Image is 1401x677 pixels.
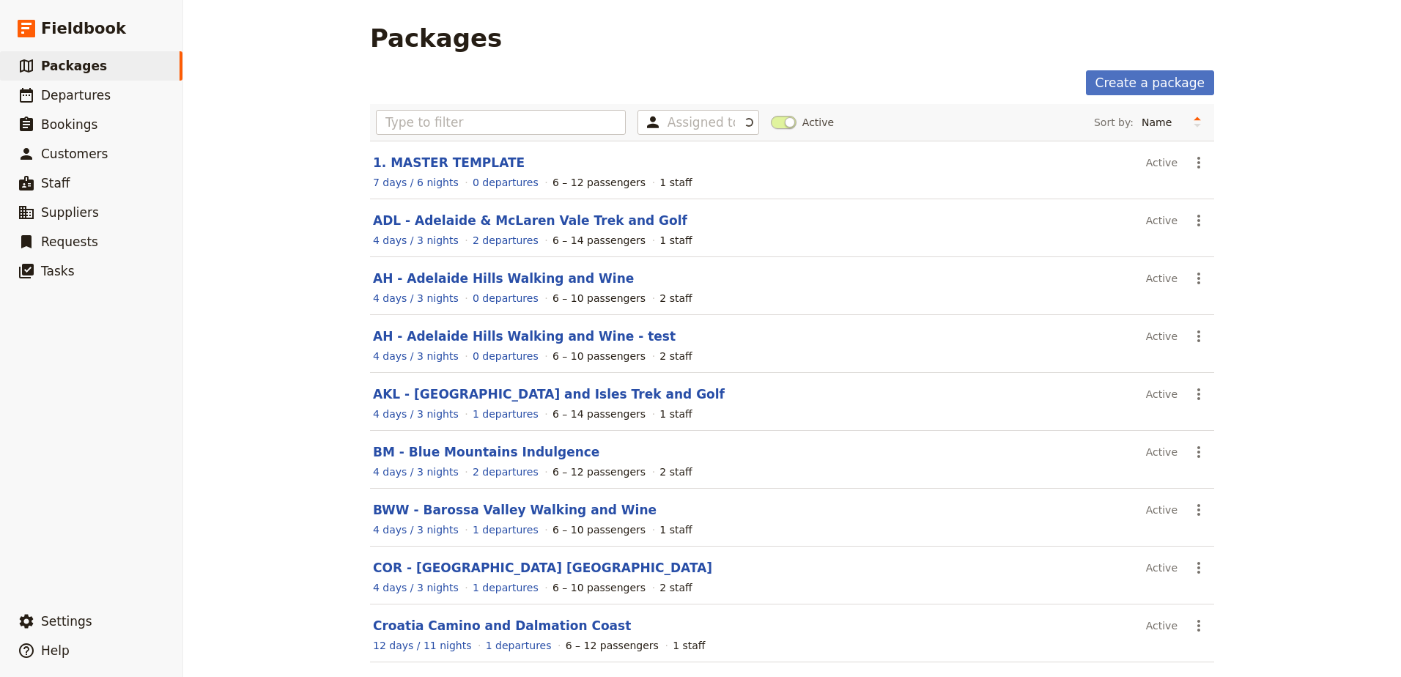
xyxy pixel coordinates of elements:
[41,18,126,40] span: Fieldbook
[673,638,705,653] div: 1 staff
[552,291,646,306] div: 6 – 10 passengers
[373,291,459,306] a: View the itinerary for this package
[1186,150,1211,175] button: Actions
[373,350,459,362] span: 4 days / 3 nights
[1186,382,1211,407] button: Actions
[373,155,525,170] a: 1. MASTER TEMPLATE
[1186,324,1211,349] button: Actions
[552,175,646,190] div: 6 – 12 passengers
[41,614,92,629] span: Settings
[373,561,712,575] a: COR - [GEOGRAPHIC_DATA] [GEOGRAPHIC_DATA]
[659,580,692,595] div: 2 staff
[1186,555,1211,580] button: Actions
[41,234,98,249] span: Requests
[473,407,539,421] a: View the departures for this package
[41,643,70,658] span: Help
[373,580,459,595] a: View the itinerary for this package
[373,465,459,479] a: View the itinerary for this package
[1146,382,1178,407] div: Active
[1186,111,1208,133] button: Change sort direction
[41,176,70,190] span: Staff
[552,233,646,248] div: 6 – 14 passengers
[373,271,634,286] a: AH - Adelaide Hills Walking and Wine
[1186,208,1211,233] button: Actions
[473,233,539,248] a: View the departures for this package
[373,234,459,246] span: 4 days / 3 nights
[552,349,646,363] div: 6 – 10 passengers
[1094,115,1134,130] span: Sort by:
[659,407,692,421] div: 1 staff
[659,175,692,190] div: 1 staff
[659,465,692,479] div: 2 staff
[668,114,735,131] input: Assigned to
[1186,266,1211,291] button: Actions
[373,233,459,248] a: View the itinerary for this package
[566,638,659,653] div: 6 – 12 passengers
[1146,324,1178,349] div: Active
[659,291,692,306] div: 2 staff
[373,349,459,363] a: View the itinerary for this package
[1186,440,1211,465] button: Actions
[659,349,692,363] div: 2 staff
[1146,613,1178,638] div: Active
[1086,70,1214,95] a: Create a package
[473,580,539,595] a: View the departures for this package
[552,522,646,537] div: 6 – 10 passengers
[41,147,108,161] span: Customers
[373,503,657,517] a: BWW - Barossa Valley Walking and Wine
[473,522,539,537] a: View the departures for this package
[1146,150,1178,175] div: Active
[486,638,552,653] a: View the departures for this package
[552,407,646,421] div: 6 – 14 passengers
[659,233,692,248] div: 1 staff
[373,329,676,344] a: AH - Adelaide Hills Walking and Wine - test
[41,117,97,132] span: Bookings
[473,349,539,363] a: View the departures for this package
[1146,208,1178,233] div: Active
[1135,111,1186,133] select: Sort by:
[473,291,539,306] a: View the departures for this package
[373,213,687,228] a: ADL - Adelaide & McLaren Vale Trek and Golf
[552,580,646,595] div: 6 – 10 passengers
[473,465,539,479] a: View the departures for this package
[373,466,459,478] span: 4 days / 3 nights
[1146,266,1178,291] div: Active
[373,177,459,188] span: 7 days / 6 nights
[41,59,107,73] span: Packages
[373,408,459,420] span: 4 days / 3 nights
[41,264,75,278] span: Tasks
[659,522,692,537] div: 1 staff
[373,582,459,593] span: 4 days / 3 nights
[373,175,459,190] a: View the itinerary for this package
[1146,555,1178,580] div: Active
[373,292,459,304] span: 4 days / 3 nights
[373,640,472,651] span: 12 days / 11 nights
[373,522,459,537] a: View the itinerary for this package
[373,407,459,421] a: View the itinerary for this package
[373,445,599,459] a: BM - Blue Mountains Indulgence
[370,23,502,53] h1: Packages
[1186,497,1211,522] button: Actions
[552,465,646,479] div: 6 – 12 passengers
[1146,497,1178,522] div: Active
[373,638,472,653] a: View the itinerary for this package
[373,618,631,633] a: Croatia Camino and Dalmation Coast
[373,387,725,402] a: AKL - [GEOGRAPHIC_DATA] and Isles Trek and Golf
[802,115,834,130] span: Active
[376,110,626,135] input: Type to filter
[473,175,539,190] a: View the departures for this package
[1146,440,1178,465] div: Active
[41,88,111,103] span: Departures
[1186,613,1211,638] button: Actions
[373,524,459,536] span: 4 days / 3 nights
[41,205,99,220] span: Suppliers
